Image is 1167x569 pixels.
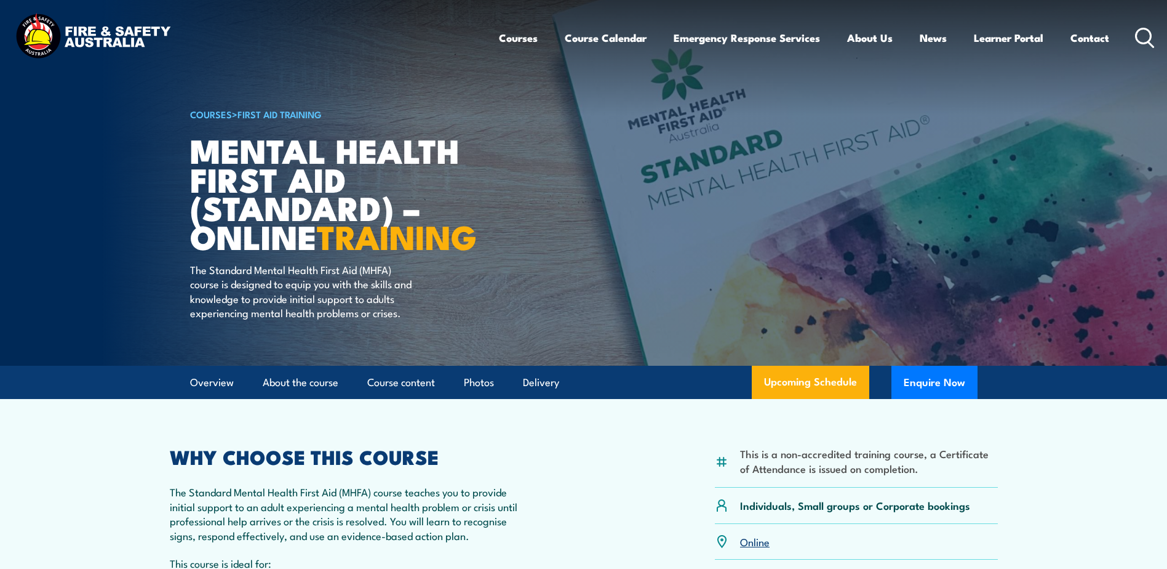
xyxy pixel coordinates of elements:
[565,22,647,54] a: Course Calendar
[1070,22,1109,54] a: Contact
[740,498,970,512] p: Individuals, Small groups or Corporate bookings
[974,22,1043,54] a: Learner Portal
[190,262,415,320] p: The Standard Mental Health First Aid (MHFA) course is designed to equip you with the skills and k...
[317,210,477,261] strong: TRAINING
[367,366,435,399] a: Course content
[170,448,529,465] h2: WHY CHOOSE THIS COURSE
[674,22,820,54] a: Emergency Response Services
[190,107,232,121] a: COURSES
[891,366,978,399] button: Enquire Now
[523,366,559,399] a: Delivery
[740,534,770,549] a: Online
[464,366,494,399] a: Photos
[237,107,322,121] a: First Aid Training
[190,135,494,251] h1: Mental Health First Aid (Standard) – Online
[740,446,998,475] li: This is a non-accredited training course, a Certificate of Attendance is issued on completion.
[263,366,338,399] a: About the course
[752,366,869,399] a: Upcoming Schedule
[190,366,234,399] a: Overview
[499,22,538,54] a: Courses
[847,22,893,54] a: About Us
[920,22,947,54] a: News
[170,485,529,543] p: The Standard Mental Health First Aid (MHFA) course teaches you to provide initial support to an a...
[190,107,494,121] h6: >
